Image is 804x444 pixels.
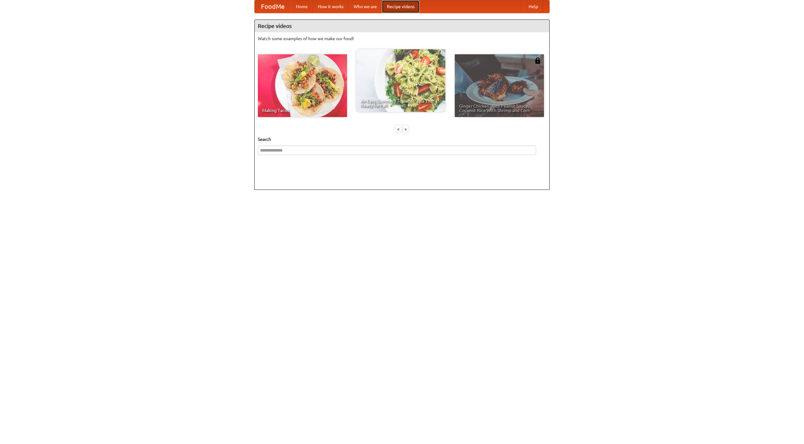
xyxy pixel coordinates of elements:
div: « [395,125,401,133]
h4: Recipe videos [255,20,549,32]
a: Making Tacos [258,54,347,117]
span: An Easy, Summery Tomato Pasta That's Ready for Fall [361,99,441,108]
p: Watch some examples of how we make our food! [258,35,546,42]
a: An Easy, Summery Tomato Pasta That's Ready for Fall [356,49,445,112]
a: FoodMe [255,0,291,13]
div: » [403,125,409,133]
a: How it works [313,0,349,13]
a: Help [524,0,543,13]
a: Who we are [349,0,382,13]
a: Home [291,0,313,13]
img: 483408.png [535,57,541,64]
span: Making Tacos [262,108,343,113]
a: Recipe videos [382,0,420,13]
h5: Search [258,136,546,142]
